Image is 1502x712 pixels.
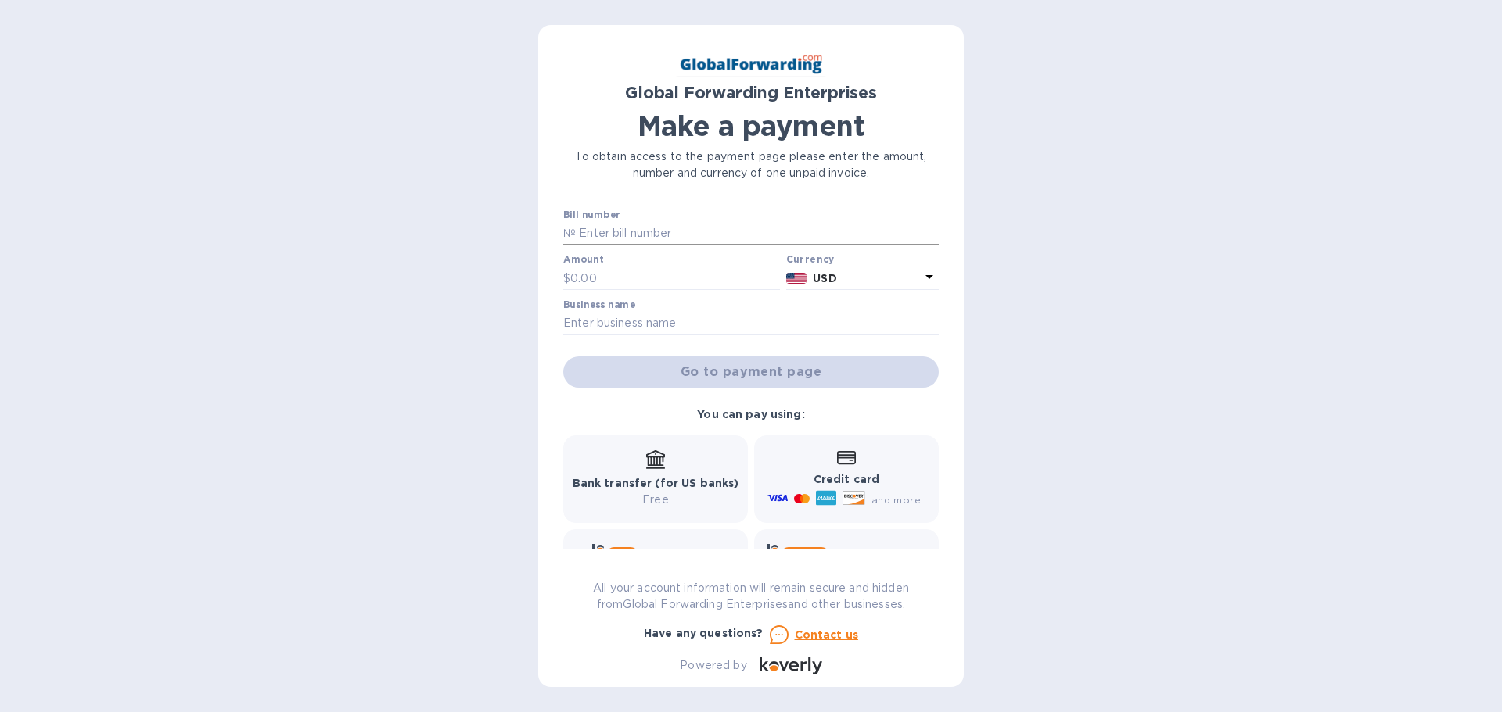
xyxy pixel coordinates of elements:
[625,83,877,102] b: Global Forwarding Enterprises
[563,300,635,309] label: Business name
[786,253,835,265] b: Currency
[697,408,804,420] b: You can pay using:
[563,270,570,287] p: $
[786,273,807,284] img: USD
[576,222,939,245] input: Enter bill number
[563,312,939,335] input: Enter business name
[813,272,836,284] b: USD
[795,628,859,641] u: Contact us
[563,148,939,181] p: To obtain access to the payment page please enter the amount, number and currency of one unpaid i...
[814,473,879,485] b: Credit card
[573,492,739,508] p: Free
[644,627,764,639] b: Have any questions?
[563,580,939,613] p: All your account information will remain secure and hidden from Global Forwarding Enterprises and...
[570,267,780,290] input: 0.00
[680,657,746,674] p: Powered by
[563,225,576,242] p: №
[871,494,929,506] span: and more...
[563,210,620,220] label: Bill number
[573,477,739,489] b: Bank transfer (for US banks)
[563,109,939,142] h1: Make a payment
[563,256,603,265] label: Amount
